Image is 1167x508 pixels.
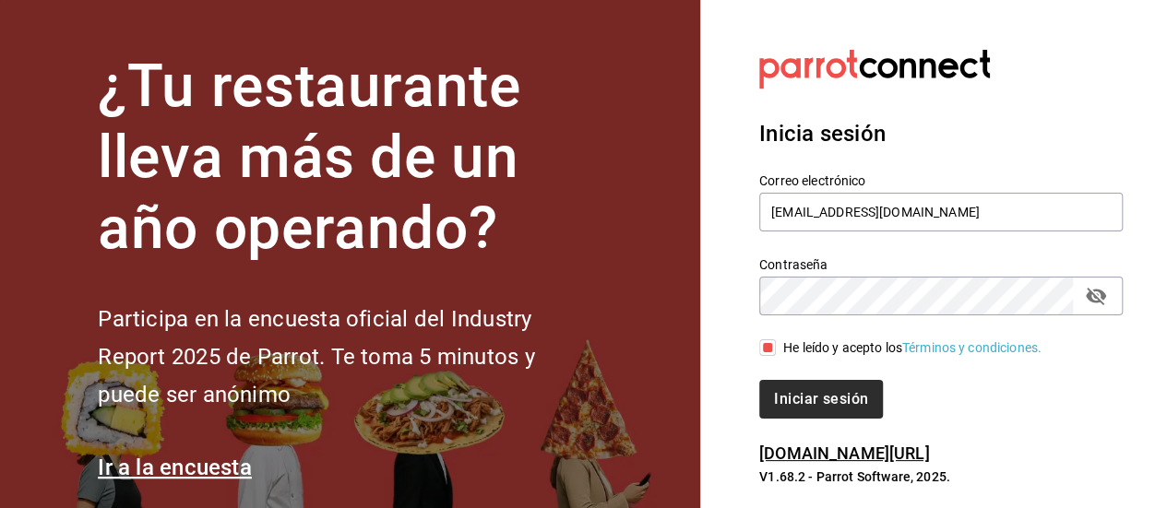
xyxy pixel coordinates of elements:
a: Ir a la encuesta [98,455,252,480]
a: Términos y condiciones. [902,340,1042,355]
a: [DOMAIN_NAME][URL] [759,443,929,463]
label: Contraseña [759,258,1123,271]
div: He leído y acepto los [783,338,1042,358]
button: Iniciar sesión [759,380,883,419]
h3: Inicia sesión [759,117,1123,150]
h1: ¿Tu restaurante lleva más de un año operando? [98,52,596,264]
button: passwordField [1080,280,1112,312]
p: V1.68.2 - Parrot Software, 2025. [759,467,1123,486]
input: Ingresa tu correo electrónico [759,193,1123,231]
h2: Participa en la encuesta oficial del Industry Report 2025 de Parrot. Te toma 5 minutos y puede se... [98,301,596,413]
label: Correo electrónico [759,174,1123,187]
